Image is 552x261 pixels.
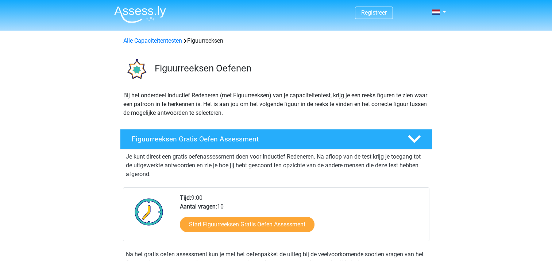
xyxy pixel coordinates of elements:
b: Tijd: [180,194,191,201]
a: Start Figuurreeksen Gratis Oefen Assessment [180,217,314,232]
img: Klok [131,194,167,230]
a: Alle Capaciteitentesten [123,37,182,44]
b: Aantal vragen: [180,203,217,210]
h4: Figuurreeksen Gratis Oefen Assessment [132,135,396,143]
div: Figuurreeksen [120,36,432,45]
div: 9:00 10 [174,194,429,241]
p: Je kunt direct een gratis oefenassessment doen voor Inductief Redeneren. Na afloop van de test kr... [126,152,426,179]
a: Registreer [361,9,387,16]
a: Figuurreeksen Gratis Oefen Assessment [117,129,435,149]
img: figuurreeksen [120,54,151,85]
p: Bij het onderdeel Inductief Redeneren (met Figuurreeksen) van je capaciteitentest, krijg je een r... [123,91,429,117]
h3: Figuurreeksen Oefenen [155,63,426,74]
img: Assessly [114,6,166,23]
